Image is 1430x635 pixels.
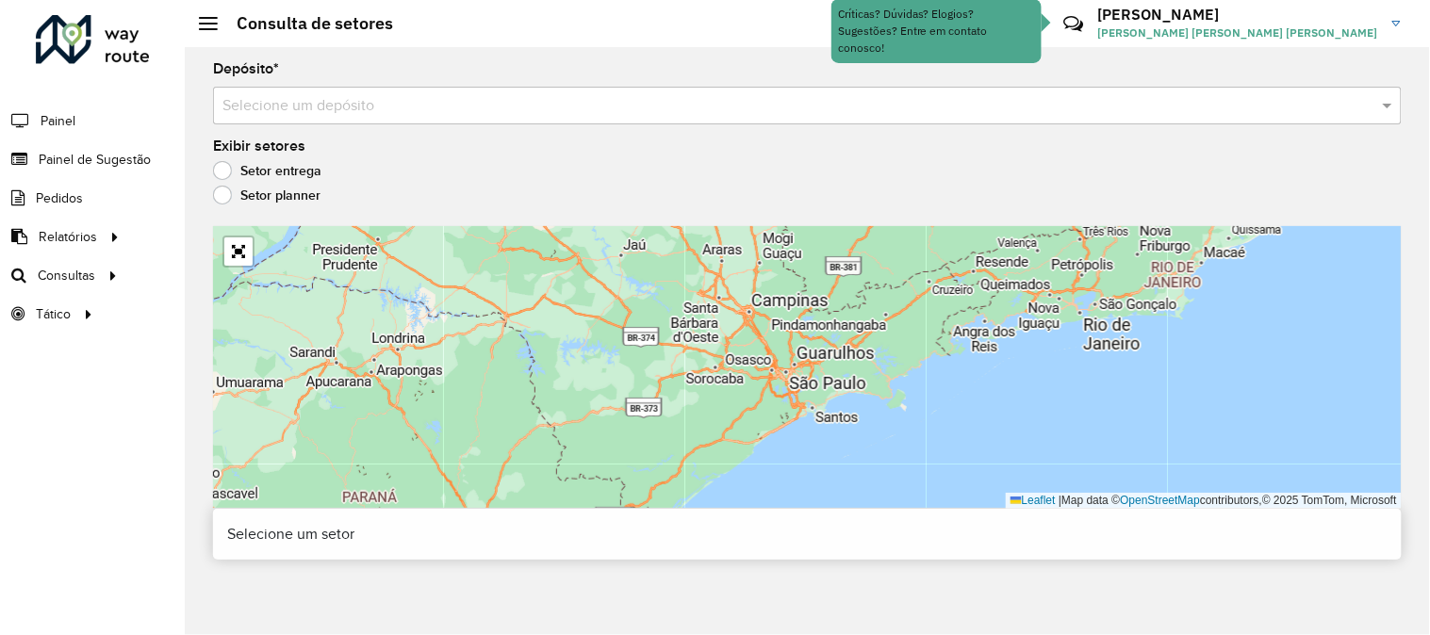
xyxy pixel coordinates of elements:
[41,111,75,131] span: Painel
[1098,6,1378,24] h3: [PERSON_NAME]
[213,186,321,204] label: Setor planner
[224,237,253,266] a: Abrir mapa em tela cheia
[39,227,97,247] span: Relatórios
[1011,494,1056,507] a: Leaflet
[36,304,71,324] span: Tático
[213,509,1402,560] div: Selecione um setor
[39,150,151,170] span: Painel de Sugestão
[213,57,279,80] label: Depósito
[1059,494,1061,507] span: |
[36,188,83,208] span: Pedidos
[1121,494,1201,507] a: OpenStreetMap
[213,135,305,157] label: Exibir setores
[1053,4,1093,44] a: Contato Rápido
[213,161,321,180] label: Setor entrega
[218,13,393,34] h2: Consulta de setores
[1098,24,1378,41] span: [PERSON_NAME] [PERSON_NAME] [PERSON_NAME]
[1006,493,1402,509] div: Map data © contributors,© 2025 TomTom, Microsoft
[38,266,95,285] span: Consultas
